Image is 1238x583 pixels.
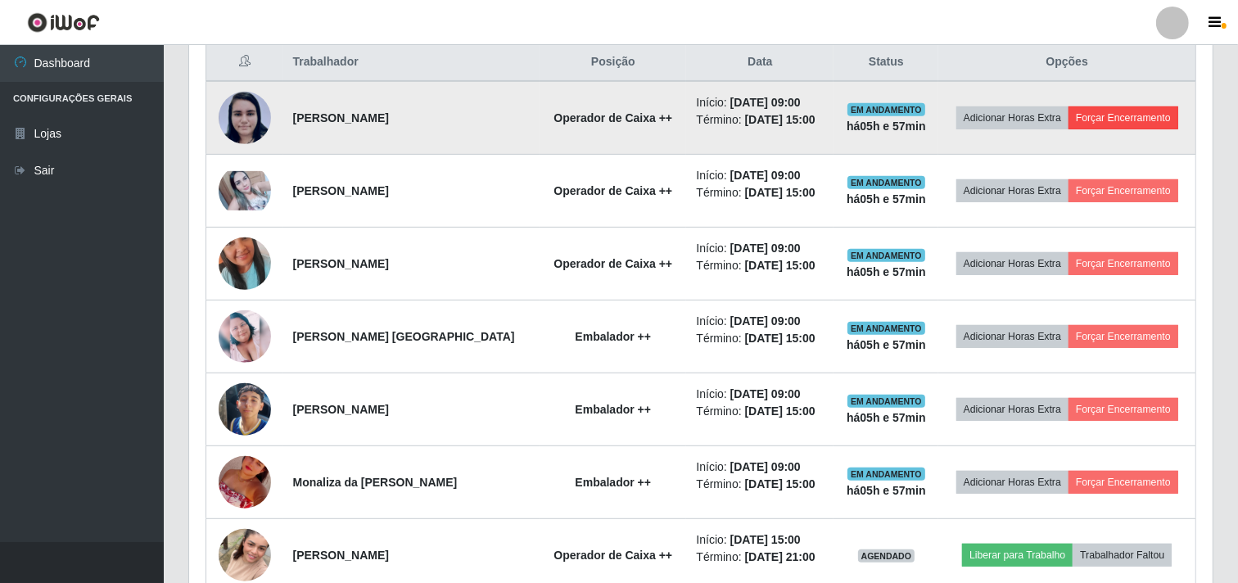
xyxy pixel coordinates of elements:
[745,477,816,490] time: [DATE] 15:00
[1073,544,1172,567] button: Trabalhador Faltou
[847,468,925,481] span: EM ANDAMENTO
[219,363,271,456] img: 1756230047876.jpeg
[283,43,540,82] th: Trabalhador
[575,330,651,343] strong: Embalador ++
[219,436,271,529] img: 1756405310247.jpeg
[745,404,816,418] time: [DATE] 15:00
[730,169,801,182] time: [DATE] 09:00
[834,43,938,82] th: Status
[956,398,1069,421] button: Adicionar Horas Extra
[575,403,651,416] strong: Embalador ++
[745,332,816,345] time: [DATE] 15:00
[696,167,824,184] li: Início:
[847,322,925,335] span: EM ANDAMENTO
[553,257,672,270] strong: Operador de Caixa ++
[956,471,1069,494] button: Adicionar Horas Extra
[293,403,389,416] strong: [PERSON_NAME]
[847,395,925,408] span: EM ANDAMENTO
[938,43,1195,82] th: Opções
[745,259,816,272] time: [DATE] 15:00
[1069,252,1178,275] button: Forçar Encerramento
[858,549,915,563] span: AGENDADO
[847,411,926,424] strong: há 05 h e 57 min
[293,184,389,197] strong: [PERSON_NAME]
[696,549,824,566] li: Término:
[696,403,824,420] li: Término:
[745,186,816,199] time: [DATE] 15:00
[575,476,651,489] strong: Embalador ++
[219,217,271,310] img: 1755875001367.jpeg
[956,106,1069,129] button: Adicionar Horas Extra
[219,171,271,210] img: 1668045195868.jpeg
[730,387,801,400] time: [DATE] 09:00
[1069,179,1178,202] button: Forçar Encerramento
[730,314,801,328] time: [DATE] 09:00
[553,111,672,124] strong: Operador de Caixa ++
[847,192,926,206] strong: há 05 h e 57 min
[956,325,1069,348] button: Adicionar Horas Extra
[730,242,801,255] time: [DATE] 09:00
[696,531,824,549] li: Início:
[219,310,271,363] img: 1693706792822.jpeg
[956,179,1069,202] button: Adicionar Horas Extra
[847,484,926,497] strong: há 05 h e 57 min
[745,550,816,563] time: [DATE] 21:00
[696,240,824,257] li: Início:
[293,257,389,270] strong: [PERSON_NAME]
[696,257,824,274] li: Término:
[686,43,834,82] th: Data
[293,549,389,562] strong: [PERSON_NAME]
[696,94,824,111] li: Início:
[745,113,816,126] time: [DATE] 15:00
[847,265,926,278] strong: há 05 h e 57 min
[847,176,925,189] span: EM ANDAMENTO
[696,386,824,403] li: Início:
[1069,398,1178,421] button: Forçar Encerramento
[962,544,1073,567] button: Liberar para Trabalho
[219,91,271,145] img: 1628255605382.jpeg
[847,249,925,262] span: EM ANDAMENTO
[696,330,824,347] li: Término:
[27,12,100,33] img: CoreUI Logo
[540,43,686,82] th: Posição
[847,338,926,351] strong: há 05 h e 57 min
[730,96,801,109] time: [DATE] 09:00
[956,252,1069,275] button: Adicionar Horas Extra
[847,103,925,116] span: EM ANDAMENTO
[1069,471,1178,494] button: Forçar Encerramento
[293,330,515,343] strong: [PERSON_NAME] [GEOGRAPHIC_DATA]
[730,460,801,473] time: [DATE] 09:00
[696,476,824,493] li: Término:
[696,111,824,129] li: Término:
[293,111,389,124] strong: [PERSON_NAME]
[1069,325,1178,348] button: Forçar Encerramento
[696,459,824,476] li: Início:
[1069,106,1178,129] button: Forçar Encerramento
[553,549,672,562] strong: Operador de Caixa ++
[847,120,926,133] strong: há 05 h e 57 min
[696,313,824,330] li: Início:
[730,533,801,546] time: [DATE] 15:00
[696,184,824,201] li: Término:
[293,476,458,489] strong: Monaliza da [PERSON_NAME]
[553,184,672,197] strong: Operador de Caixa ++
